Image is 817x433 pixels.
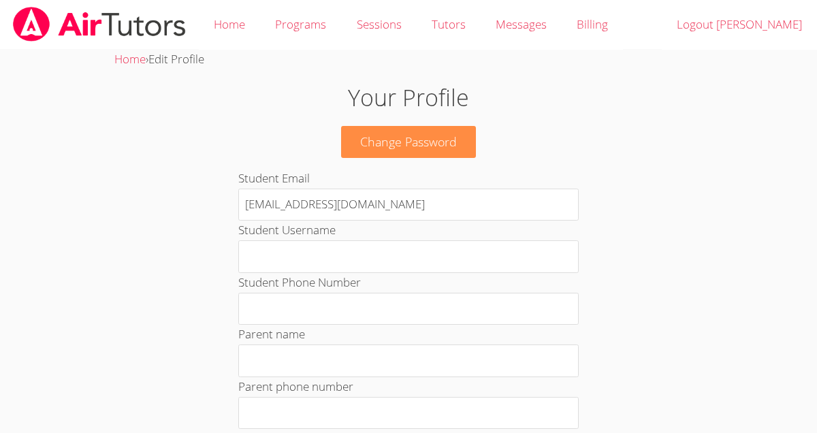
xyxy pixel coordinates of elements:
[114,51,146,67] a: Home
[12,7,187,42] img: airtutors_banner-c4298cdbf04f3fff15de1276eac7730deb9818008684d7c2e4769d2f7ddbe033.png
[114,50,703,69] div: ›
[341,126,476,158] a: Change Password
[238,379,353,394] label: Parent phone number
[238,326,305,342] label: Parent name
[496,16,547,32] span: Messages
[238,170,310,186] label: Student Email
[238,274,361,290] label: Student Phone Number
[148,51,204,67] span: Edit Profile
[238,222,336,238] label: Student Username
[188,80,629,115] h1: Your Profile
